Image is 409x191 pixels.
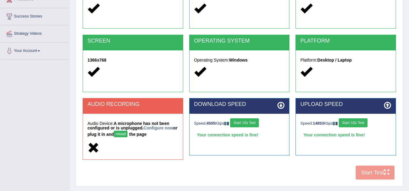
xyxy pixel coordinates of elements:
a: Your Account [0,43,69,58]
strong: Desktop / Laptop [317,58,352,62]
div: Speed: Kbps [300,118,391,129]
strong: 1366x768 [87,58,106,62]
div: Speed: Kbps [194,118,285,129]
h2: DOWNLOAD SPEED [194,101,285,107]
h5: Platform: [300,58,391,62]
h2: PLATFORM [300,38,391,44]
h2: OPERATING SYSTEM [194,38,285,44]
strong: A microphone has not been configured or is unplugged. or plug it in and the page [87,121,177,137]
h5: Operating System: [194,58,285,62]
h2: AUDIO RECORDING [87,101,178,107]
button: Start 10s Test [339,118,368,127]
button: Start 10s Test [230,118,259,127]
strong: Windows [229,58,248,62]
button: reload [114,131,127,137]
div: Your connection speed is fine! [300,130,391,139]
a: Configure now [143,126,173,130]
h2: UPLOAD SPEED [300,101,391,107]
img: ajax-loader-fb-connection.gif [333,122,338,125]
strong: 14853 [313,121,324,126]
h2: SCREEN [87,38,178,44]
div: Your connection speed is fine! [194,130,285,139]
a: Success Stories [0,8,69,23]
h5: Audio Device: [87,121,178,139]
img: ajax-loader-fb-connection.gif [224,122,229,125]
a: Strategy Videos [0,25,69,40]
strong: 4505 [206,121,215,126]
